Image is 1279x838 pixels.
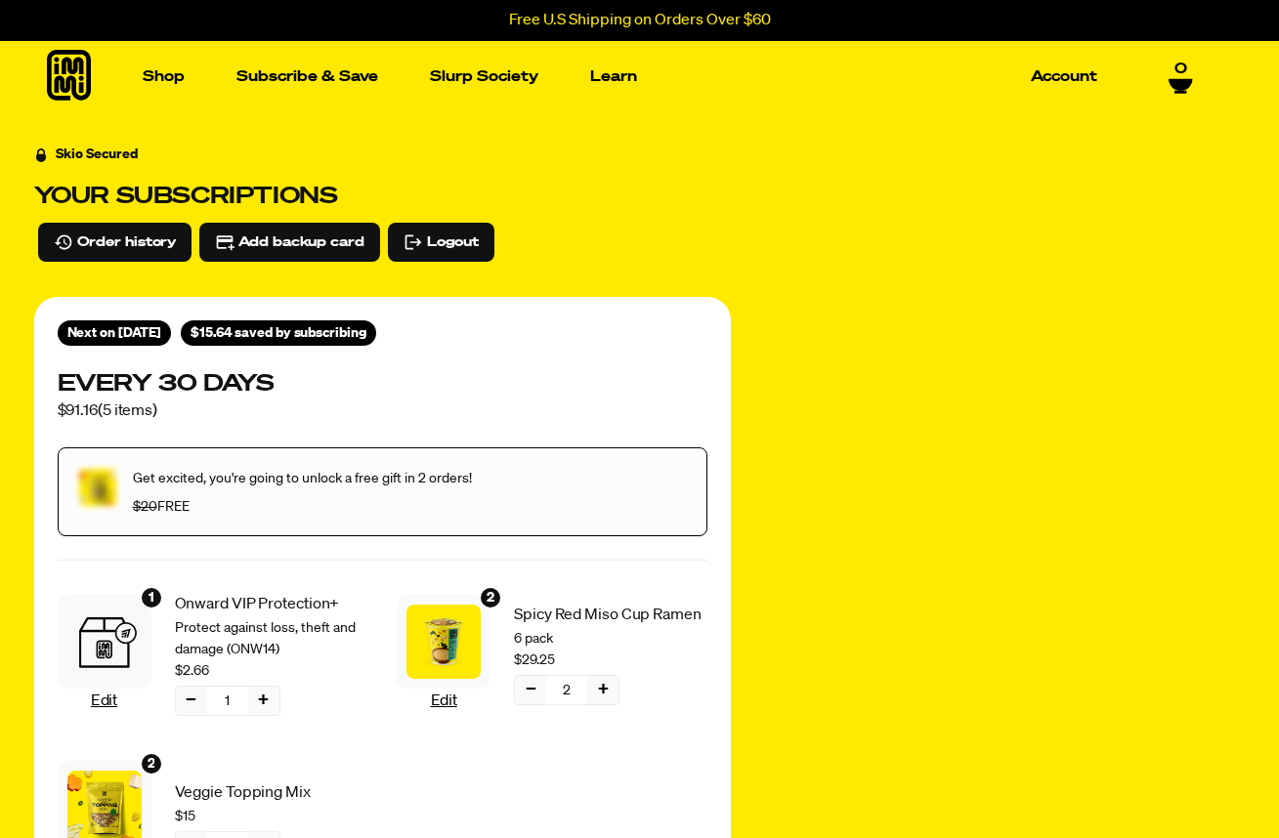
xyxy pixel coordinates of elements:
[479,586,502,609] div: 2 units of item: Spicy Red Miso Cup Ramen
[135,41,1105,112] nav: Main navigation
[406,605,481,679] img: Spicy Red Miso Cup Ramen
[58,584,368,724] div: Subscription product: Onward VIP Protection+
[118,326,161,340] span: Sep 5, 2025 (America/New_York)
[67,605,142,679] img: Onward VIP Protection+
[34,148,48,162] svg: Security
[238,231,364,253] span: Add backup card
[514,649,555,671] span: $29.25
[229,62,386,92] a: Subscribe & Save
[148,753,155,775] span: 2
[1169,61,1193,94] a: 0
[175,617,368,660] span: Protect against loss, theft and damage (ONW14)
[248,687,279,715] button: Increase quantity
[175,592,368,617] span: Onward VIP Protection+
[515,676,546,704] button: Decrease quantity
[514,628,707,649] span: 6 pack
[91,689,117,714] button: Edit
[149,587,154,608] span: 1
[225,691,230,712] span: 1
[58,369,275,398] h3: Every 30 days
[509,12,771,29] p: Free U.S Shipping on Orders Over $60
[58,320,172,346] div: Shipment 2025-09-05T10:48:29.518+00:00
[140,586,163,609] div: 1 units of item: Onward VIP Protection+
[140,752,163,775] div: 2 units of item: Veggie Topping Mix
[199,223,380,262] button: Add backup card
[175,780,368,806] span: Veggie Topping Mix
[1023,62,1105,92] a: Account
[133,500,157,514] s: $20
[427,231,479,253] span: Logout
[388,223,494,262] button: Logout
[587,676,618,704] button: Increase quantity
[58,369,707,424] div: Subscription for 5 items with cost $91.16. Renews Every 30 days
[422,62,546,92] a: Slurp Society
[563,680,571,701] span: 2
[175,806,195,827] span: $15
[431,689,457,714] button: Edit
[133,472,472,514] span: Get excited, you're going to unlock a free gift in 2 orders! FREE
[487,587,494,608] span: 2
[67,326,162,340] span: Next on
[176,687,207,715] button: Decrease quantity
[175,660,209,682] span: $2.66
[1174,61,1187,78] span: 0
[397,584,707,724] div: Subscription product: Spicy Red Miso Cup Ramen
[514,603,707,628] span: Spicy Red Miso Cup Ramen
[34,144,138,181] a: Skio Secured
[191,322,366,344] span: $15.64 saved by subscribing
[34,182,731,211] h3: Your subscriptions
[135,62,192,92] a: Shop
[582,62,645,92] a: Learn
[56,144,138,165] div: Skio Secured
[77,231,177,253] span: Order history
[58,398,275,424] span: $91.16 ( 5 items )
[38,223,192,262] button: Order history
